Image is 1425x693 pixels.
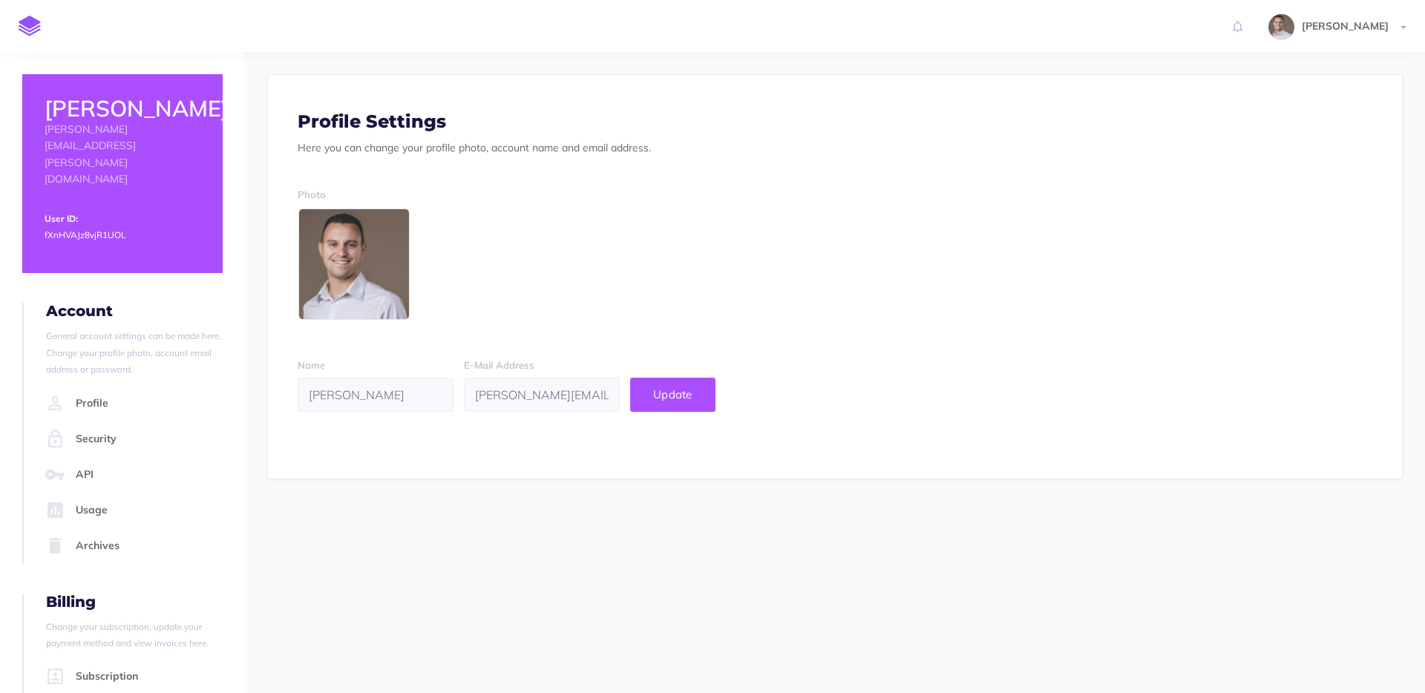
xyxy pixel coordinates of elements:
[42,421,223,457] a: Security
[46,303,223,319] h4: Account
[1268,14,1294,40] img: AEZThVKanzpt9oqo7RV1g9KDuIcEOz92KAXfEMgc.jpeg
[42,457,223,493] a: API
[630,378,715,412] button: Update
[298,187,326,203] label: Photo
[45,121,200,188] p: [PERSON_NAME][EMAIL_ADDRESS][PERSON_NAME][DOMAIN_NAME]
[45,213,78,224] small: User ID:
[298,112,1372,131] h3: Profile Settings
[42,386,223,421] a: Profile
[46,621,209,648] small: Change your subscription, update your payment method and view invoices here.
[298,139,1372,156] p: Here you can change your profile photo, account name and email address.
[42,528,223,564] a: Archives
[46,594,223,610] h4: Billing
[45,96,200,121] h2: [PERSON_NAME]
[1294,19,1396,33] span: [PERSON_NAME]
[19,16,41,36] img: logo-mark.svg
[45,229,125,240] small: fXnHVAJz8vjR1UOL
[298,358,325,373] label: Name
[46,330,221,375] small: General account settings can be made here. Change your profile photo, account email address or pa...
[464,358,534,373] label: E-Mail Address
[42,493,223,528] a: Usage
